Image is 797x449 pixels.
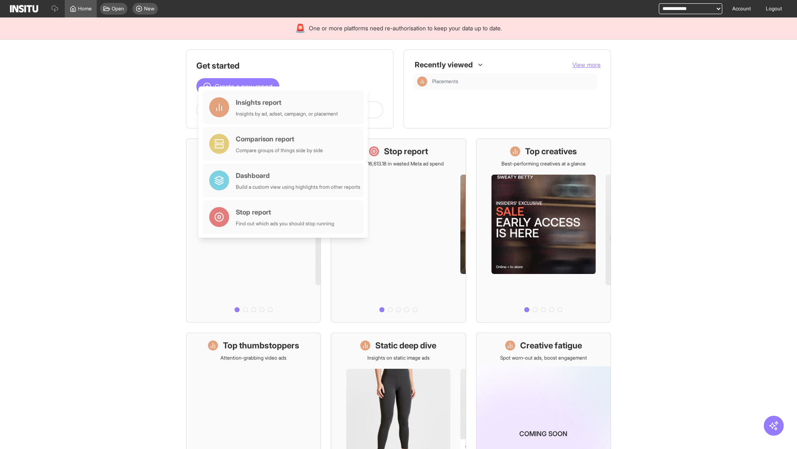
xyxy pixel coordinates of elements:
[215,81,273,91] span: Create a new report
[367,355,430,361] p: Insights on static image ads
[236,97,338,107] div: Insights report
[353,160,444,167] p: Save £16,613.18 in wasted Meta ad spend
[236,111,338,117] div: Insights by ad, adset, campaign, or placement
[236,134,323,144] div: Comparison report
[144,5,154,12] span: New
[78,5,92,12] span: Home
[375,340,436,351] h1: Static deep dive
[112,5,124,12] span: Open
[223,340,299,351] h1: Top thumbstoppers
[476,138,611,323] a: Top creativesBest-performing creatives at a glance
[196,78,279,95] button: Create a new report
[417,76,427,86] div: Insights
[236,220,334,227] div: Find out which ads you should stop running
[432,78,458,85] span: Placements
[236,184,360,190] div: Build a custom view using highlights from other reports
[196,60,383,72] h1: Get started
[295,22,306,34] div: 🚨
[331,138,466,323] a: Stop reportSave £16,613.18 in wasted Meta ad spend
[501,160,586,167] p: Best-performing creatives at a glance
[186,138,321,323] a: What's live nowSee all active ads instantly
[10,5,38,12] img: Logo
[309,24,502,32] span: One or more platforms need re-authorisation to keep your data up to date.
[236,207,334,217] div: Stop report
[572,61,601,69] button: View more
[236,147,323,154] div: Compare groups of things side by side
[236,170,360,180] div: Dashboard
[432,78,594,85] span: Placements
[572,61,601,68] span: View more
[525,146,577,157] h1: Top creatives
[384,146,428,157] h1: Stop report
[220,355,286,361] p: Attention-grabbing video ads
